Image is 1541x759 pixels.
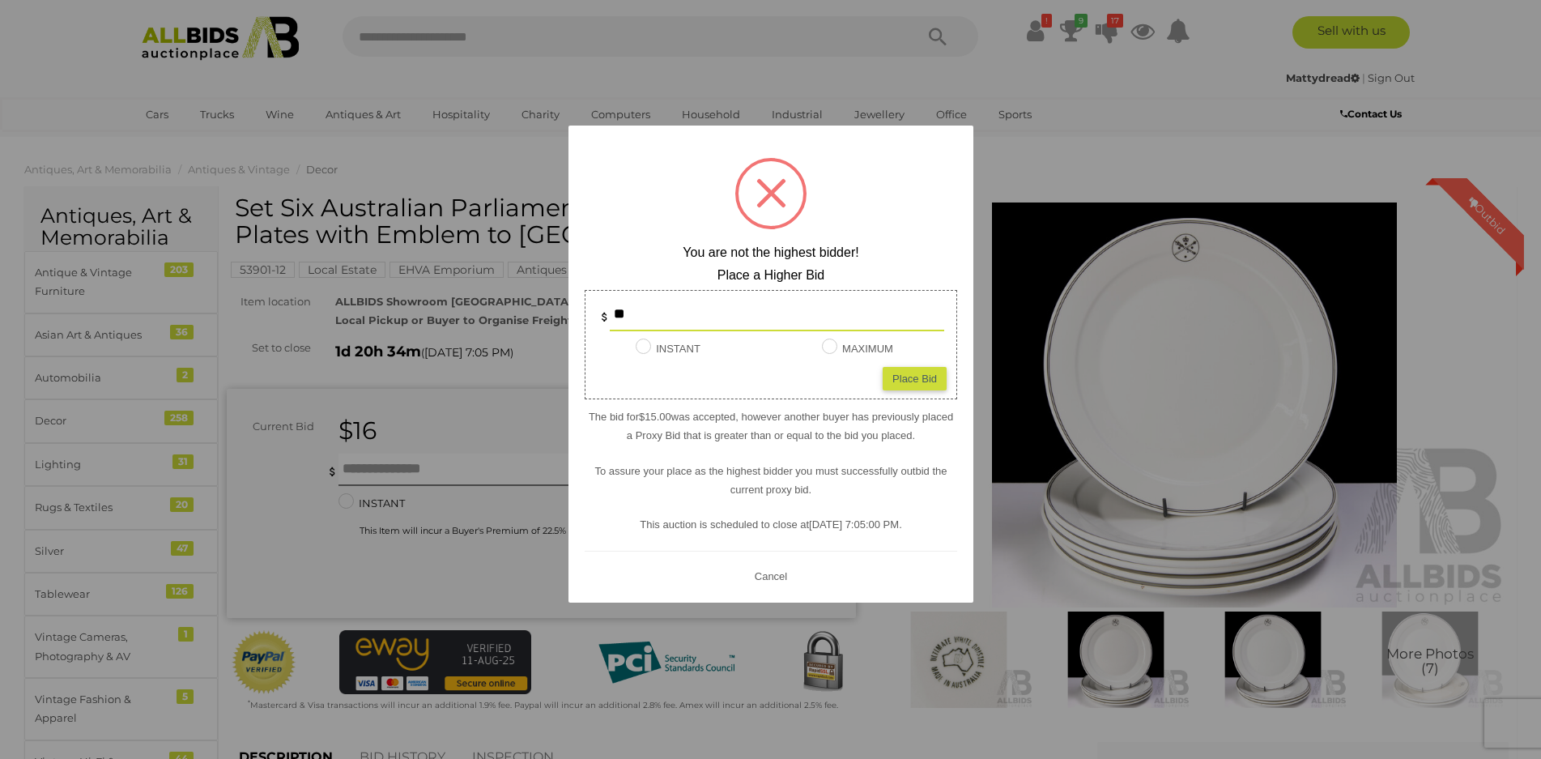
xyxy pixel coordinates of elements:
h2: You are not the highest bidder! [585,245,957,260]
button: Cancel [749,565,791,586]
p: To assure your place as the highest bidder you must successfully outbid the current proxy bid. [585,461,957,499]
div: Place Bid [883,366,947,390]
span: [DATE] 7:05:00 PM [809,518,899,531]
p: The bid for was accepted, however another buyer has previously placed a Proxy Bid that is greater... [585,407,957,445]
span: $15.00 [639,410,671,422]
label: MAXIMUM [822,339,893,358]
h2: Place a Higher Bid [585,267,957,282]
label: INSTANT [636,339,700,358]
p: This auction is scheduled to close at . [585,515,957,534]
